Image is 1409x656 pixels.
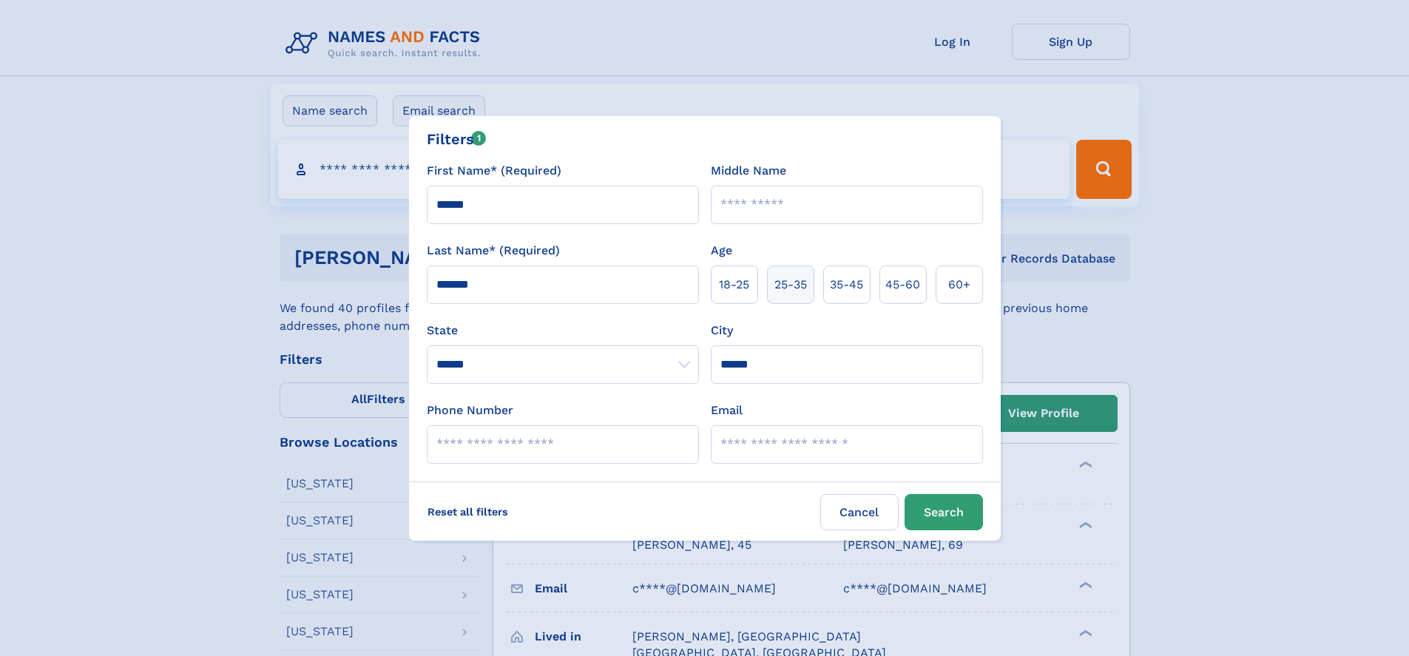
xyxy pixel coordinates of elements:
label: First Name* (Required) [427,162,561,180]
span: 25‑35 [774,276,807,294]
label: Cancel [820,494,899,530]
div: Filters [427,128,487,150]
span: 18‑25 [719,276,749,294]
label: Age [711,242,732,260]
span: 45‑60 [885,276,920,294]
label: Reset all filters [418,494,518,530]
label: City [711,322,733,339]
label: Phone Number [427,402,513,419]
label: Email [711,402,743,419]
label: State [427,322,699,339]
label: Middle Name [711,162,786,180]
button: Search [905,494,983,530]
span: 35‑45 [830,276,863,294]
label: Last Name* (Required) [427,242,560,260]
span: 60+ [948,276,970,294]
